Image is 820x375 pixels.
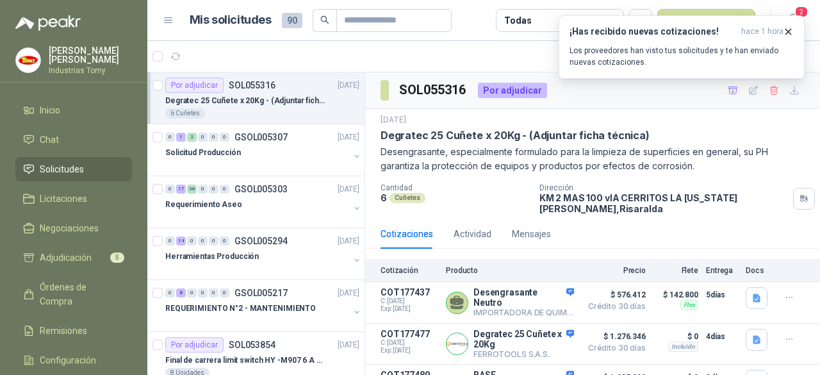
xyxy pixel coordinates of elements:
p: Desengrasante Neutro [473,287,574,308]
div: 0 [165,133,175,142]
div: Por adjudicar [165,337,224,353]
p: Requerimiento Aseo [165,199,242,211]
p: $ 142.800 [653,287,698,303]
img: Company Logo [447,333,468,354]
p: [DATE] [338,79,359,92]
p: KM 2 MAS 100 vIA CERRITOS LA [US_STATE] [PERSON_NAME] , Risaralda [539,192,788,214]
span: C: [DATE] [381,297,438,305]
p: Producto [446,266,574,275]
span: Exp: [DATE] [381,347,438,354]
div: Incluido [668,342,698,352]
p: GSOL005294 [234,237,288,246]
div: Actividad [454,227,491,241]
span: Inicio [40,103,60,117]
p: [DATE] [381,114,406,126]
p: IMPORTADORA DE QUIMICOS DUNAMIS SAS [473,308,574,318]
img: Company Logo [16,48,40,72]
div: 0 [220,185,229,194]
p: Degratec 25 Cuñete x 20Kg [473,329,574,349]
p: Entrega [706,266,738,275]
div: 0 [165,185,175,194]
a: Chat [15,128,132,152]
p: Cotización [381,266,438,275]
a: Adjudicación5 [15,246,132,270]
div: 2 [187,133,197,142]
p: COT177437 [381,287,438,297]
span: Licitaciones [40,192,87,206]
p: [PERSON_NAME] [PERSON_NAME] [49,46,132,64]
p: GSOL005303 [234,185,288,194]
p: $ 0 [653,329,698,344]
p: GSOL005307 [234,133,288,142]
span: Crédito 30 días [582,303,646,310]
p: REQUERIMIENTO N°2 - MANTENIMIENTO [165,303,316,315]
p: Precio [582,266,646,275]
p: [DATE] [338,131,359,144]
div: 0 [209,185,218,194]
div: 0 [220,237,229,246]
span: Órdenes de Compra [40,280,120,308]
p: [DATE] [338,339,359,351]
p: Dirección [539,183,788,192]
p: Final de carrera limit switch HY -M907 6 A - 250 V a.c [165,354,325,367]
span: 5 [110,253,124,263]
div: 6 Cuñetes [165,108,205,119]
span: Remisiones [40,324,87,338]
span: $ 576.412 [582,287,646,303]
div: 0 [198,237,208,246]
h3: SOL055316 [399,80,468,100]
p: [DATE] [338,183,359,196]
span: Configuración [40,353,96,367]
div: 0 [187,237,197,246]
p: Los proveedores han visto tus solicitudes y te han enviado nuevas cotizaciones. [570,45,794,68]
div: 0 [198,133,208,142]
button: 2 [782,9,805,32]
h3: ¡Has recibido nuevas cotizaciones! [570,26,736,37]
p: FERROTOOLS S.A.S. [473,349,574,359]
p: Docs [746,266,771,275]
p: Flete [653,266,698,275]
a: 0 1 2 0 0 0 GSOL005307[DATE] Solicitud Producción [165,129,362,171]
span: 2 [794,6,808,18]
p: Cantidad [381,183,529,192]
p: GSOL005217 [234,288,288,297]
p: 5 días [706,287,738,303]
span: 90 [282,13,302,28]
div: 0 [209,288,218,297]
a: Por adjudicarSOL055316[DATE] Degratec 25 Cuñete x 20Kg - (Adjuntar ficha técnica)6 Cuñetes [147,72,365,124]
p: SOL055316 [229,81,275,90]
a: Negociaciones [15,216,132,240]
div: 8 [176,288,186,297]
span: $ 1.276.346 [582,329,646,344]
div: 0 [209,133,218,142]
div: Por adjudicar [478,83,547,98]
a: Órdenes de Compra [15,275,132,313]
button: Nueva solicitud [657,9,755,32]
div: Todas [504,13,531,28]
div: 0 [165,237,175,246]
span: Chat [40,133,59,147]
div: 0 [198,185,208,194]
a: Remisiones [15,319,132,343]
a: 0 14 0 0 0 0 GSOL005294[DATE] Herramientas Producción [165,233,362,274]
div: Flex [680,300,698,310]
div: 0 [198,288,208,297]
span: Exp: [DATE] [381,305,438,313]
span: search [320,15,329,24]
span: Negociaciones [40,221,99,235]
div: 0 [220,288,229,297]
span: Adjudicación [40,251,92,265]
div: 14 [176,237,186,246]
p: [DATE] [338,287,359,299]
p: Herramientas Producción [165,251,259,263]
a: Configuración [15,348,132,372]
div: Mensajes [512,227,551,241]
p: Desengrasante, especialmente formulado para la limpieza de superficies en general, su PH garantiz... [381,145,805,173]
p: SOL053854 [229,340,275,349]
div: 0 [187,288,197,297]
button: ¡Has recibido nuevas cotizaciones!hace 1 hora Los proveedores han visto tus solicitudes y te han ... [559,15,805,79]
a: 0 8 0 0 0 0 GSOL005217[DATE] REQUERIMIENTO N°2 - MANTENIMIENTO [165,285,362,326]
div: Cuñetes [389,193,425,203]
span: hace 1 hora [741,26,783,37]
a: 0 17 36 0 0 0 GSOL005303[DATE] Requerimiento Aseo [165,181,362,222]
